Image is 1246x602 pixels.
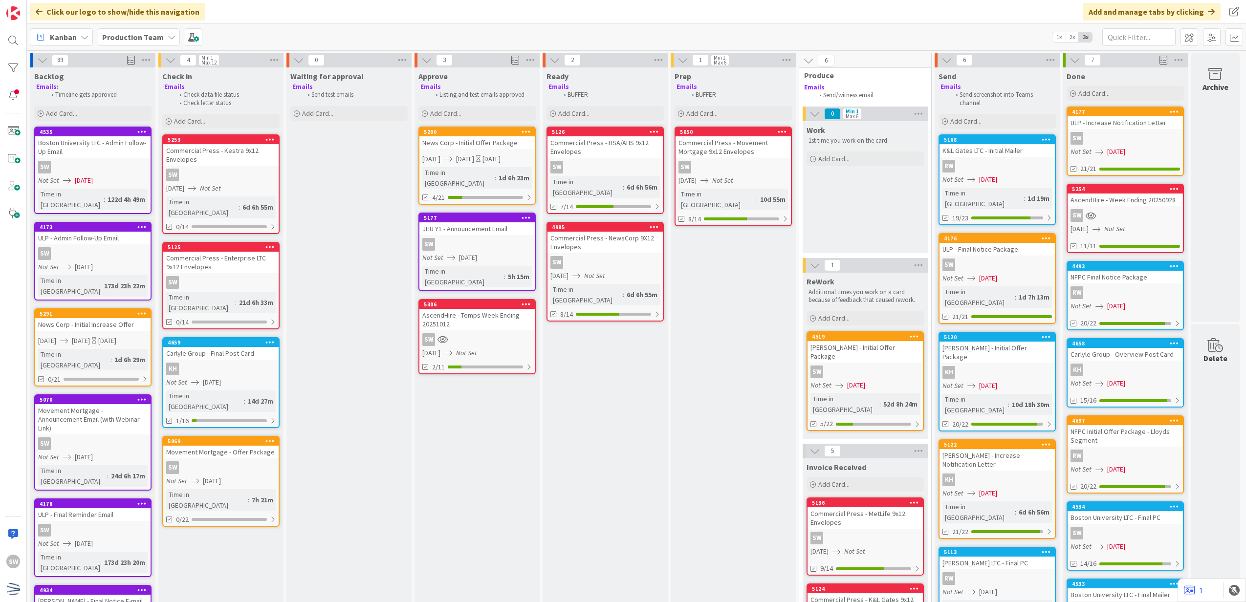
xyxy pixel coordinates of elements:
[804,70,919,80] span: Produce
[940,234,1055,256] div: 4176ULP - Final Notice Package
[1025,193,1052,204] div: 1d 19m
[1071,132,1083,145] div: SW
[163,276,279,289] div: SW
[164,83,185,91] strong: Emails
[818,154,850,163] span: Add Card...
[46,109,77,118] span: Add Card...
[940,572,1055,585] div: RW
[1071,286,1083,299] div: RW
[550,284,623,305] div: Time in [GEOGRAPHIC_DATA]
[163,338,279,347] div: 4659
[235,297,237,308] span: :
[424,301,535,308] div: 5306
[105,194,148,205] div: 122d 4h 49m
[1068,339,1183,348] div: 4658
[35,247,151,260] div: SW
[940,83,961,91] strong: Emails
[30,3,205,21] div: Click our logo to show/hide this navigation
[419,136,535,149] div: News Corp - Initial Offer Package
[950,91,1054,107] li: Send screenshot into Teams channel
[942,188,1024,209] div: Time in [GEOGRAPHIC_DATA]
[302,109,333,118] span: Add Card...
[940,243,1055,256] div: ULP - Final Notice Package
[419,238,535,251] div: SW
[35,586,151,595] div: 4934
[1203,352,1227,364] div: Delete
[676,128,791,158] div: 5050Commercial Press - Movement Mortgage 9x12 Envelopes
[1107,301,1125,311] span: [DATE]
[35,395,151,434] div: 5070Movement Mortgage - Announcement Email (with Webinar Link)
[1068,364,1183,376] div: KH
[100,280,102,291] span: :
[808,332,923,341] div: 4519
[38,275,100,297] div: Time in [GEOGRAPHIC_DATA]
[35,395,151,404] div: 5070
[419,214,535,222] div: 5177
[424,129,535,135] div: 5290
[162,71,192,81] span: Check in
[163,437,279,446] div: 5069
[940,258,1055,271] div: SW
[1071,364,1083,376] div: KH
[676,136,791,158] div: Commercial Press - Movement Mortgage 9x12 Envelopes
[1016,292,1052,302] div: 1d 7h 13m
[166,196,239,218] div: Time in [GEOGRAPHIC_DATA]
[176,317,189,327] span: 0/14
[547,128,663,158] div: 5126Commercial Press - HSA/AHS 9x12 Envelopes
[712,176,733,185] i: Not Set
[102,280,148,291] div: 173d 23h 22m
[163,135,279,144] div: 5253
[547,223,663,253] div: 4985Commercial Press - NewsCorp 9X12 Envelopes
[804,83,825,91] strong: Emails
[35,309,151,318] div: 5291
[201,55,213,60] div: Min 1
[812,333,923,340] div: 4519
[940,135,1055,157] div: 5168K&L Gates LTC - Initial Mailer
[35,437,151,450] div: SW
[419,333,535,346] div: SW
[550,161,563,173] div: SW
[824,259,841,271] span: 1
[818,480,850,489] span: Add Card...
[35,318,151,331] div: News Corp - Initial Increase Offer
[1068,209,1183,222] div: SW
[1052,32,1066,42] span: 1x
[1068,502,1183,524] div: 4534Boston University LTC - Final PC
[1068,416,1183,425] div: 4697
[456,348,477,357] i: Not Set
[35,309,151,331] div: 5291News Corp - Initial Increase Offer
[808,341,923,363] div: [PERSON_NAME] - Initial Offer Package
[952,312,968,322] span: 21/21
[46,91,150,99] li: Timeline gets approved
[942,175,963,184] i: Not Set
[419,222,535,235] div: JHU Y1 - Announcement Email
[239,202,240,213] span: :
[302,91,406,99] li: Send test emails
[940,342,1055,363] div: [PERSON_NAME] - Initial Offer Package
[102,32,164,42] b: Production Team
[482,154,501,164] div: [DATE]
[430,109,461,118] span: Add Card...
[1071,209,1083,222] div: SW
[176,222,189,232] span: 0/14
[1068,580,1183,601] div: 4533Boston University LTC - Final Mailer
[808,498,923,529] div: 5136Commercial Press - MetLife 9x12 Envelopes
[40,224,151,231] div: 4173
[1068,262,1183,283] div: 4493NFPC Final Notice Package
[35,128,151,136] div: 4535
[940,333,1055,363] div: 5120[PERSON_NAME] - Initial Offer Package
[35,499,151,508] div: 4178
[1068,502,1183,511] div: 4534
[944,235,1055,242] div: 4176
[163,347,279,360] div: Carlyle Group - Final Post Card
[163,338,279,360] div: 4659Carlyle Group - Final Post Card
[57,83,59,91] strong: :
[1107,147,1125,157] span: [DATE]
[174,99,278,107] li: Check letter status
[168,136,279,143] div: 5253
[1080,164,1096,174] span: 21/21
[809,137,922,145] p: 1st time you work on the card.
[940,333,1055,342] div: 5120
[940,160,1055,172] div: RW
[35,223,151,232] div: 4173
